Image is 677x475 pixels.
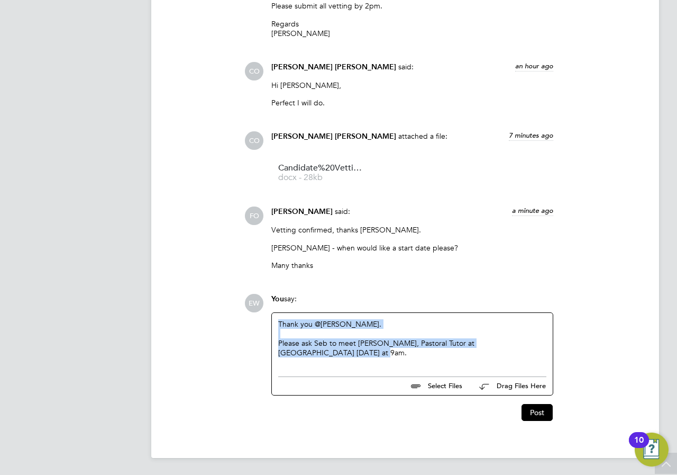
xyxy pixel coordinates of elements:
p: Perfect I will do. [271,98,553,107]
a: Candidate%20Vetting%20Form-%20Seb docx - 28kb [278,164,363,182]
p: Please submit all vetting by 2pm. [271,1,553,11]
span: a minute ago [512,206,553,215]
span: [PERSON_NAME] [271,207,333,216]
p: Hi [PERSON_NAME], [271,80,553,90]
button: Drag Files Here [471,375,546,398]
span: an hour ago [515,61,553,70]
span: [PERSON_NAME] [PERSON_NAME] [271,132,396,141]
div: Thank you @[PERSON_NAME]. [278,319,546,365]
span: 7 minutes ago [509,131,553,140]
p: Vetting confirmed, thanks [PERSON_NAME]. [271,225,553,235]
span: CO [245,62,263,80]
span: FO [245,207,263,225]
span: [PERSON_NAME] [PERSON_NAME] [271,62,396,71]
p: Regards [PERSON_NAME] [271,19,553,38]
p: Many thanks [271,261,553,270]
span: EW [245,294,263,312]
div: 10 [634,440,644,454]
span: docx - 28kb [278,174,363,182]
span: CO [245,131,263,150]
span: said: [398,62,414,71]
span: You [271,294,284,303]
p: [PERSON_NAME] - when would like a start date please? [271,243,553,253]
button: Open Resource Center, 10 new notifications [635,433,669,467]
span: said: [335,207,350,216]
div: Please ask Seb to meet [PERSON_NAME], Pastoral Tutor at [GEOGRAPHIC_DATA] [DATE] at 9am. [278,338,546,357]
span: Candidate%20Vetting%20Form-%20Seb [278,164,363,172]
span: attached a file: [398,131,447,141]
div: say: [271,294,553,312]
button: Post [522,404,553,421]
